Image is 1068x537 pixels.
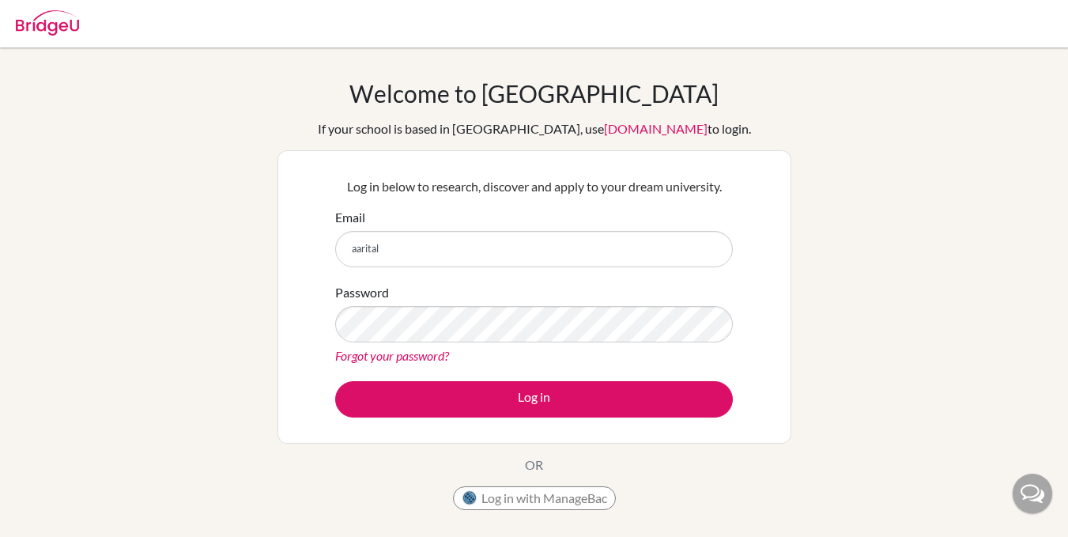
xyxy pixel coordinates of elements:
[604,121,708,136] a: [DOMAIN_NAME]
[453,486,616,510] button: Log in with ManageBac
[335,348,449,363] a: Forgot your password?
[525,456,543,475] p: OR
[34,11,77,25] span: Ayuda
[335,177,733,196] p: Log in below to research, discover and apply to your dream university.
[349,79,719,108] h1: Welcome to [GEOGRAPHIC_DATA]
[335,381,733,418] button: Log in
[318,119,751,138] div: If your school is based in [GEOGRAPHIC_DATA], use to login.
[335,208,365,227] label: Email
[335,283,389,302] label: Password
[16,10,79,36] img: Bridge-U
